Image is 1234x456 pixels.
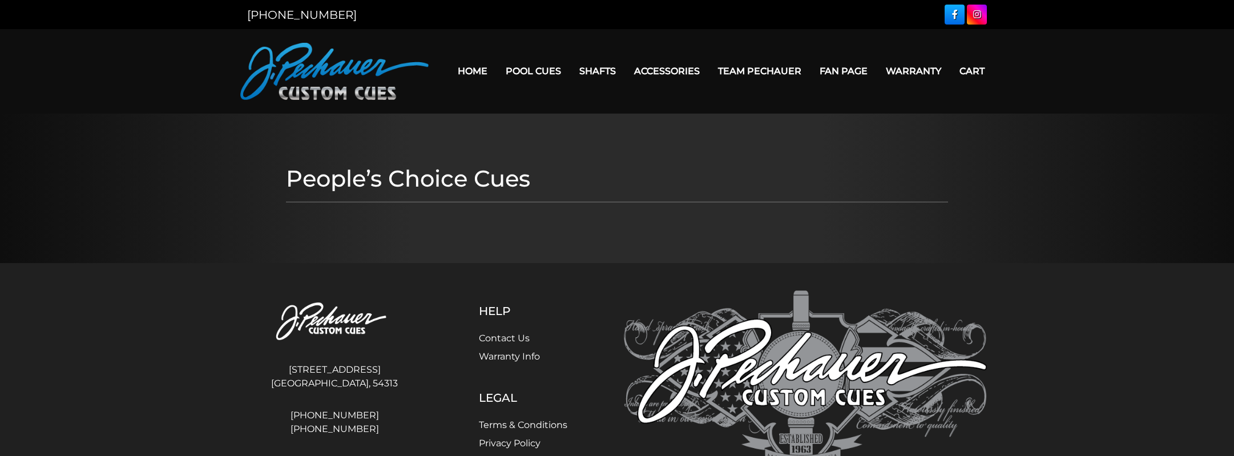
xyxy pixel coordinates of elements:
address: [STREET_ADDRESS] [GEOGRAPHIC_DATA], 54313 [247,358,422,395]
a: [PHONE_NUMBER] [247,422,422,436]
a: [PHONE_NUMBER] [247,409,422,422]
a: Shafts [570,57,625,86]
h5: Help [479,304,567,318]
a: Warranty Info [479,351,540,362]
a: Accessories [625,57,709,86]
a: Contact Us [479,333,530,344]
a: Cart [950,57,994,86]
a: Team Pechauer [709,57,810,86]
img: Pechauer Custom Cues [240,43,429,100]
img: Pechauer Custom Cues [247,290,422,354]
h5: Legal [479,391,567,405]
a: Fan Page [810,57,877,86]
a: Home [449,57,497,86]
a: Pool Cues [497,57,570,86]
a: Privacy Policy [479,438,541,449]
a: [PHONE_NUMBER] [247,8,357,22]
a: Terms & Conditions [479,419,567,430]
h1: People’s Choice Cues [286,165,948,192]
a: Warranty [877,57,950,86]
